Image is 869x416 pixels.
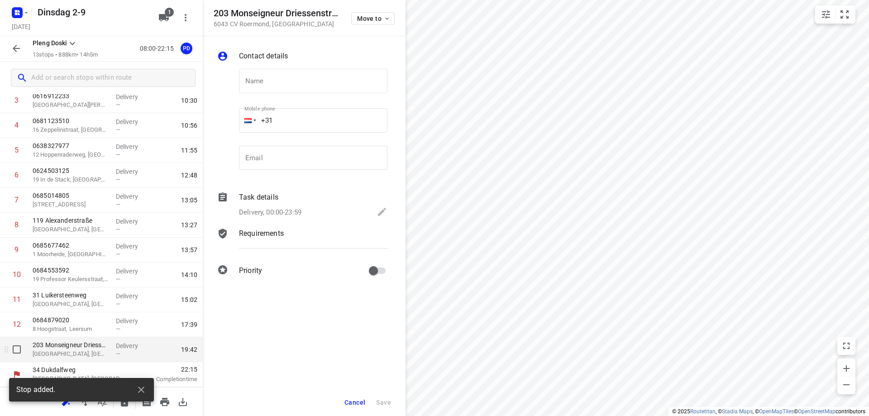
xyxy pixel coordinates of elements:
[116,92,149,101] p: Delivery
[116,192,149,201] p: Delivery
[181,220,197,230] span: 13:27
[722,408,753,415] a: Stadia Maps
[116,126,120,133] span: —
[239,108,387,133] input: 1 (702) 123-4567
[181,320,197,329] span: 17:39
[33,91,109,100] p: 0616912233
[33,300,109,309] p: [GEOGRAPHIC_DATA], [GEOGRAPHIC_DATA]
[33,191,109,200] p: 0685014805
[817,5,835,24] button: Map settings
[33,250,109,259] p: 1 Moorheide, [GEOGRAPHIC_DATA]
[116,350,120,357] span: —
[116,292,149,301] p: Delivery
[138,375,197,384] p: Completion time
[14,96,19,105] div: 3
[140,44,177,53] p: 08:00-22:15
[181,121,197,130] span: 10:56
[34,5,151,19] h5: Rename
[344,399,365,406] span: Cancel
[759,408,794,415] a: OpenMapTiles
[181,146,197,155] span: 11:55
[214,8,340,19] h5: 203 Monseigneur Driessenstraat
[14,121,19,129] div: 4
[116,201,120,208] span: —
[351,12,395,25] button: Move to
[33,316,109,325] p: 0684879020
[239,51,288,62] p: Contact details
[815,5,855,24] div: small contained button group
[116,276,120,282] span: —
[116,142,149,151] p: Delivery
[33,275,109,284] p: 19 Professor Keulersstraat, Geleen
[14,245,19,254] div: 9
[33,365,127,374] p: 34 Dukdalfweg
[33,200,109,209] p: 77 Palestinastraat, Heerlen
[217,51,387,63] div: Contact details
[116,251,120,258] span: —
[217,192,387,219] div: Task detailsDelivery, 00:00-23:59
[33,241,109,250] p: 0685677462
[341,394,369,411] button: Cancel
[181,295,197,304] span: 15:02
[217,228,387,255] div: Requirements
[138,365,197,374] span: 22:15
[116,117,149,126] p: Delivery
[14,146,19,154] div: 5
[181,196,197,205] span: 13:05
[156,397,174,406] span: Print route
[181,270,197,279] span: 14:10
[116,101,120,108] span: —
[116,217,149,226] p: Delivery
[33,38,67,48] p: Pleng Doski
[31,71,195,85] input: Add or search stops within route
[116,151,120,158] span: —
[33,349,109,359] p: [GEOGRAPHIC_DATA], [GEOGRAPHIC_DATA]
[33,116,109,125] p: 0681123510
[8,21,34,32] h5: Project date
[13,270,21,279] div: 10
[16,385,56,395] span: Stop added.
[798,408,836,415] a: OpenStreetMap
[116,301,120,307] span: —
[690,408,716,415] a: Routetitan
[116,226,120,233] span: —
[177,39,196,57] button: PD
[165,8,174,17] span: 1
[181,245,197,254] span: 13:57
[155,9,173,27] button: 1
[33,225,109,234] p: [GEOGRAPHIC_DATA], [GEOGRAPHIC_DATA]
[377,206,387,217] svg: Edit
[33,166,109,175] p: 0624503125
[33,175,109,184] p: 19 In de Stack, [GEOGRAPHIC_DATA]
[33,266,109,275] p: 0684553592
[116,242,149,251] p: Delivery
[244,106,275,111] label: Mobile phone
[33,150,109,159] p: 12 Hoppenraderweg, Swalmen
[14,196,19,204] div: 7
[239,108,256,133] div: Netherlands: + 31
[33,141,109,150] p: 0638327977
[181,345,197,354] span: 19:42
[116,316,149,325] p: Delivery
[8,340,26,359] span: Select
[181,43,192,54] div: PD
[14,171,19,179] div: 6
[33,325,109,334] p: 8 Hoogstraat, Leersum
[239,265,262,276] p: Priority
[239,207,301,218] p: Delivery, 00:00-23:59
[181,171,197,180] span: 12:48
[14,220,19,229] div: 8
[13,295,21,304] div: 11
[33,51,98,59] p: 13 stops • 888km • 14h5m
[116,267,149,276] p: Delivery
[214,20,340,28] p: 6043 CV Roermond , [GEOGRAPHIC_DATA]
[13,320,21,329] div: 12
[33,100,109,110] p: 6 Marco Polostraat, Geldrop
[33,291,109,300] p: 31 Luikersteenweg
[672,408,865,415] li: © 2025 , © , © © contributors
[33,125,109,134] p: 16 Zeppelinstraat, [GEOGRAPHIC_DATA]
[116,176,120,183] span: —
[239,192,278,203] p: Task details
[177,9,195,27] button: More
[33,216,109,225] p: 119 Alexanderstraße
